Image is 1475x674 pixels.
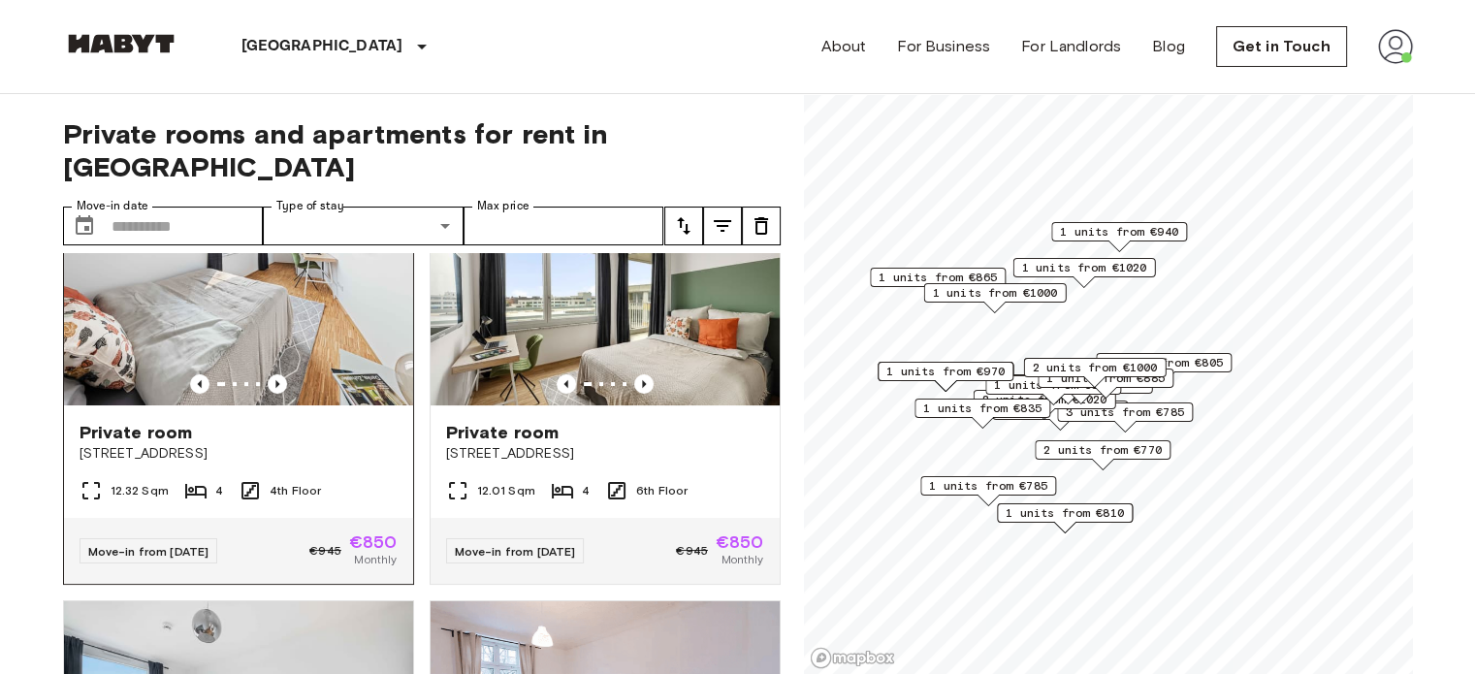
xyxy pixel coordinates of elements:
[1035,440,1170,470] div: Map marker
[634,374,654,394] button: Previous image
[88,544,209,559] span: Move-in from [DATE]
[870,268,1006,298] div: Map marker
[557,374,576,394] button: Previous image
[431,173,780,405] img: Marketing picture of unit DE-02-021-002-02HF
[716,533,764,551] span: €850
[111,482,169,499] span: 12.32 Sqm
[742,207,781,245] button: tune
[721,551,763,568] span: Monthly
[636,482,688,499] span: 6th Floor
[932,284,1057,302] span: 1 units from €1000
[1051,222,1187,252] div: Map marker
[1012,258,1155,288] div: Map marker
[354,551,397,568] span: Monthly
[914,399,1050,429] div: Map marker
[446,444,764,464] span: [STREET_ADDRESS]
[1057,402,1193,433] div: Map marker
[77,198,148,214] label: Move-in date
[190,374,209,394] button: Previous image
[455,544,576,559] span: Move-in from [DATE]
[886,363,1005,380] span: 1 units from €970
[1021,259,1146,276] span: 1 units from €1020
[309,542,341,560] span: €945
[63,172,414,585] a: Marketing picture of unit DE-02-022-003-03HFPrevious imagePrevious imagePrivate room[STREET_ADDRE...
[703,207,742,245] button: tune
[80,444,398,464] span: [STREET_ADDRESS]
[1043,441,1162,459] span: 2 units from €770
[215,482,223,499] span: 4
[923,283,1066,313] div: Map marker
[923,400,1042,417] span: 1 units from €835
[878,362,1013,392] div: Map marker
[1378,29,1413,64] img: avatar
[1096,353,1232,383] div: Map marker
[1038,369,1173,399] div: Map marker
[929,477,1047,495] span: 1 units from €785
[349,533,398,551] span: €850
[270,482,321,499] span: 4th Floor
[241,35,403,58] p: [GEOGRAPHIC_DATA]
[64,173,413,405] img: Marketing picture of unit DE-02-022-003-03HF
[810,647,895,669] a: Mapbox logo
[268,374,287,394] button: Previous image
[477,482,535,499] span: 12.01 Sqm
[65,207,104,245] button: Choose date
[920,476,1056,506] div: Map marker
[879,269,997,286] span: 1 units from €865
[1021,35,1121,58] a: For Landlords
[676,542,708,560] span: €945
[1066,403,1184,421] span: 3 units from €785
[446,421,560,444] span: Private room
[582,482,590,499] span: 4
[80,421,193,444] span: Private room
[897,35,990,58] a: For Business
[1032,359,1157,376] span: 2 units from €1000
[1060,223,1178,241] span: 1 units from €940
[430,172,781,585] a: Marketing picture of unit DE-02-021-002-02HFPrevious imagePrevious imagePrivate room[STREET_ADDRE...
[1152,35,1185,58] a: Blog
[997,503,1133,533] div: Map marker
[821,35,867,58] a: About
[477,198,529,214] label: Max price
[664,207,703,245] button: tune
[1216,26,1347,67] a: Get in Touch
[1006,504,1124,522] span: 1 units from €810
[1023,358,1166,388] div: Map marker
[63,34,179,53] img: Habyt
[1105,354,1223,371] span: 1 units from €805
[276,198,344,214] label: Type of stay
[63,117,781,183] span: Private rooms and apartments for rent in [GEOGRAPHIC_DATA]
